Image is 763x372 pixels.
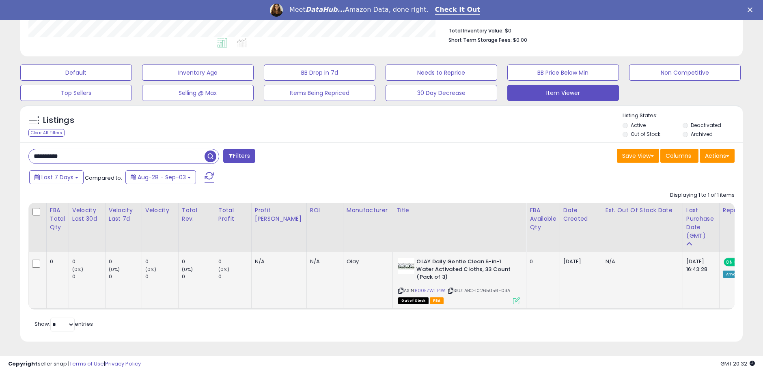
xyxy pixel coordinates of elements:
[606,258,677,265] p: N/A
[310,258,337,265] div: N/A
[623,112,743,120] p: Listing States:
[306,6,345,13] i: DataHub...
[50,258,63,265] div: 0
[720,360,755,368] span: 2025-09-11 20:32 GMT
[43,115,74,126] h5: Listings
[617,149,659,163] button: Save View
[28,129,65,137] div: Clear All Filters
[109,258,142,265] div: 0
[218,273,251,280] div: 0
[416,258,515,283] b: OLAY Daily Gentle Clean 5-in-1 Water Activated Cloths, 33 Count (Pack of 3)
[446,287,510,294] span: | SKU: ABC-10265056-03A
[449,37,512,43] b: Short Term Storage Fees:
[29,170,84,184] button: Last 7 Days
[723,206,754,215] div: Repricing
[145,266,157,273] small: (0%)
[182,266,193,273] small: (0%)
[660,149,698,163] button: Columns
[182,273,215,280] div: 0
[398,297,429,304] span: All listings that are currently out of stock and unavailable for purchase on Amazon
[20,85,132,101] button: Top Sellers
[138,173,186,181] span: Aug-28 - Sep-03
[182,258,215,265] div: 0
[270,4,283,17] img: Profile image for Georgie
[631,131,660,138] label: Out of Stock
[686,206,716,240] div: Last Purchase Date (GMT)
[530,258,553,265] div: 0
[142,85,254,101] button: Selling @ Max
[435,6,481,15] a: Check It Out
[691,122,721,129] label: Deactivated
[347,258,387,265] div: Olay
[264,85,375,101] button: Items Being Repriced
[666,152,691,160] span: Columns
[449,27,504,34] b: Total Inventory Value:
[449,25,729,35] li: $0
[145,258,178,265] div: 0
[69,360,104,368] a: Terms of Use
[218,266,230,273] small: (0%)
[415,287,445,294] a: B00EZWTT4W
[218,206,248,223] div: Total Profit
[72,273,105,280] div: 0
[8,360,141,368] div: seller snap | |
[386,65,497,81] button: Needs to Reprice
[386,85,497,101] button: 30 Day Decrease
[8,360,38,368] strong: Copyright
[125,170,196,184] button: Aug-28 - Sep-03
[398,258,414,274] img: 51SZB3C96vL._SL40_.jpg
[700,149,735,163] button: Actions
[109,206,138,223] div: Velocity Last 7d
[347,206,390,215] div: Manufacturer
[72,206,102,223] div: Velocity Last 30d
[631,122,646,129] label: Active
[513,36,528,44] span: $0.00
[145,206,175,215] div: Velocity
[691,131,713,138] label: Archived
[72,258,105,265] div: 0
[530,206,556,232] div: FBA Available Qty
[20,65,132,81] button: Default
[34,320,93,328] span: Show: entries
[629,65,741,81] button: Non Competitive
[255,206,303,223] div: Profit [PERSON_NAME]
[50,206,65,232] div: FBA Total Qty
[145,273,178,280] div: 0
[396,206,523,215] div: Title
[606,206,679,215] div: Est. Out Of Stock Date
[255,258,300,265] div: N/A
[264,65,375,81] button: BB Drop in 7d
[85,174,122,182] span: Compared to:
[105,360,141,368] a: Privacy Policy
[563,206,599,223] div: Date Created
[430,297,444,304] span: FBA
[686,258,713,273] div: [DATE] 16:43:28
[310,206,340,215] div: ROI
[218,258,251,265] div: 0
[563,258,596,265] div: [DATE]
[109,273,142,280] div: 0
[398,258,520,303] div: ASIN:
[507,65,619,81] button: BB Price Below Min
[109,266,120,273] small: (0%)
[289,6,429,14] div: Meet Amazon Data, done right.
[223,149,255,163] button: Filters
[748,7,756,12] div: Close
[724,259,735,266] span: ON
[182,206,211,223] div: Total Rev.
[142,65,254,81] button: Inventory Age
[723,271,751,278] div: Amazon AI
[670,191,735,199] div: Displaying 1 to 1 of 1 items
[507,85,619,101] button: Item Viewer
[41,173,73,181] span: Last 7 Days
[72,266,84,273] small: (0%)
